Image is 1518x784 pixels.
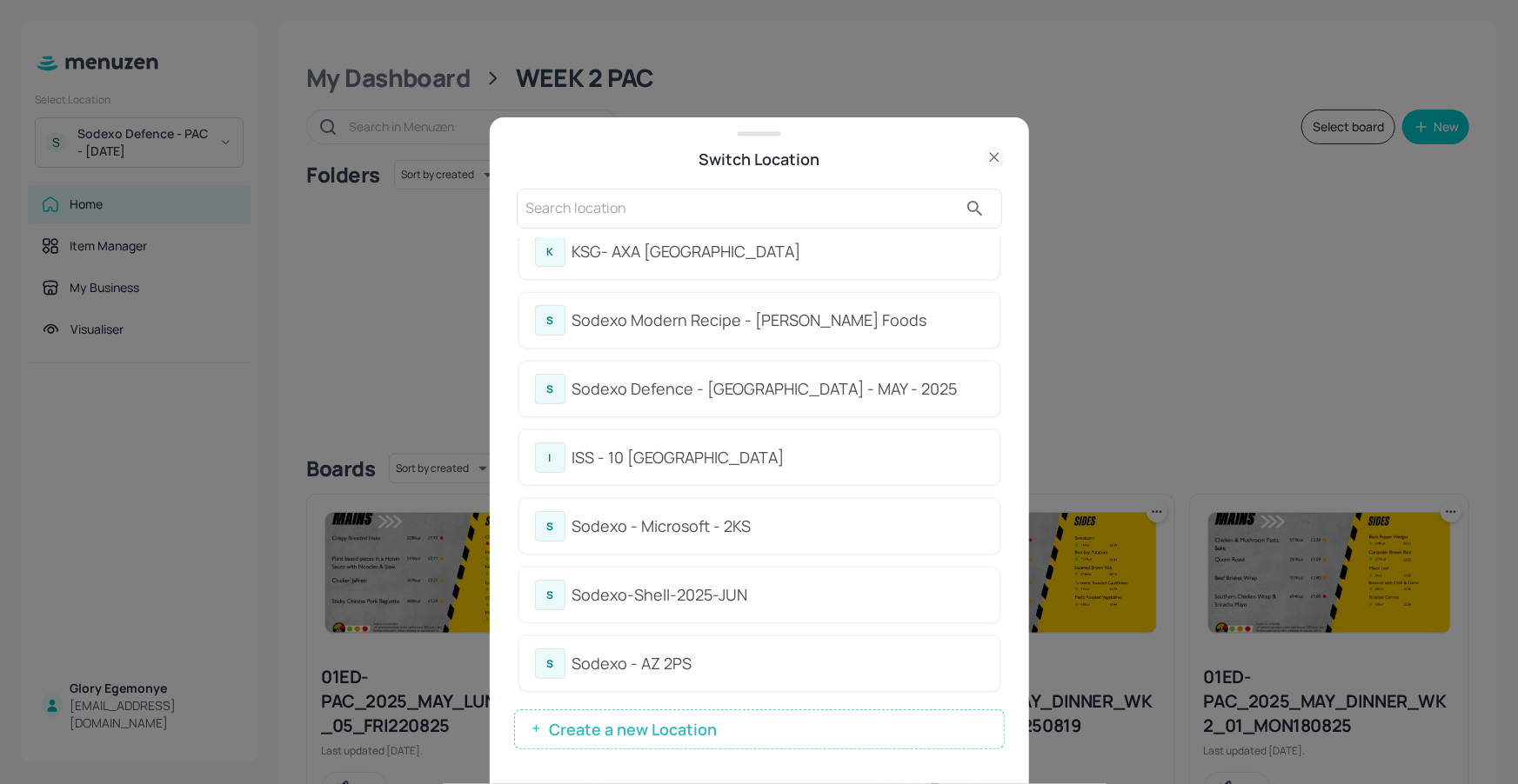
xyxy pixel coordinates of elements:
[572,240,984,263] div: KSG- AXA [GEOGRAPHIC_DATA]
[526,195,958,223] input: Search location
[514,709,1005,749] button: Create a new Location
[535,442,565,473] div: I
[572,377,984,401] div: Sodexo Defence - [GEOGRAPHIC_DATA] - MAY - 2025
[535,305,565,336] div: S
[535,580,565,610] div: S
[535,511,565,541] div: S
[535,374,565,404] div: S
[540,721,726,738] span: Create a new Location
[572,652,984,675] div: Sodexo - AZ 2PS
[572,583,984,607] div: Sodexo-Shell-2025-JUN
[535,648,565,679] div: S
[535,236,565,267] div: K
[572,309,984,332] div: Sodexo Modern Recipe - [PERSON_NAME] Foods
[572,446,984,469] div: ISS - 10 [GEOGRAPHIC_DATA]
[514,147,1005,171] div: Switch Location
[958,191,993,226] button: search
[572,515,984,538] div: Sodexo - Microsoft - 2KS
